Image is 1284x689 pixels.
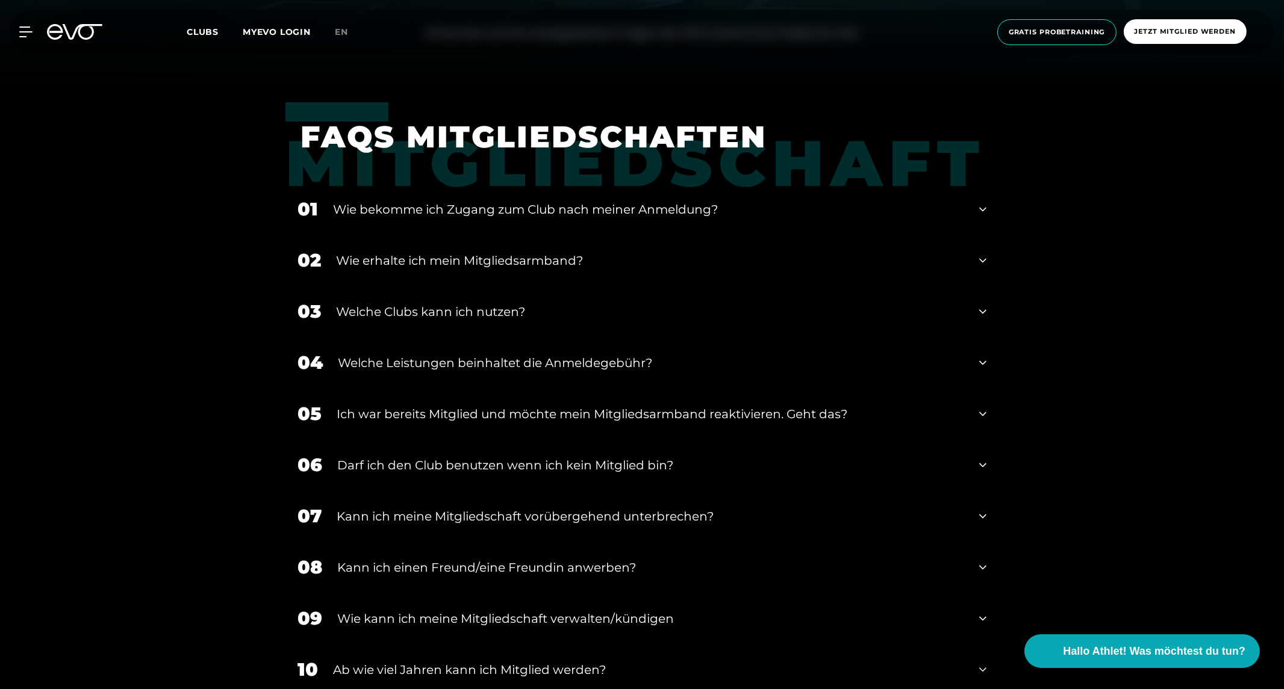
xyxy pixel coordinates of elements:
[298,451,322,478] div: 06
[337,610,964,628] div: Wie kann ich meine Mitgliedschaft verwalten/kündigen
[335,26,348,37] span: en
[298,554,322,581] div: 08
[333,200,964,218] div: Wie bekomme ich Zugang zum Club nach meiner Anmeldung?
[337,507,964,525] div: Kann ich meine Mitgliedschaft vorübergehend unterbrechen?
[298,196,318,223] div: 01
[298,656,318,683] div: 10
[187,26,243,37] a: Clubs
[1024,634,1260,668] button: Hallo Athlet! Was möchtest du tun?
[336,252,964,270] div: Wie erhalte ich mein Mitgliedsarmband?
[333,661,964,679] div: Ab wie viel Jahren kann ich Mitglied werden?
[298,298,321,325] div: 03
[338,354,964,372] div: Welche Leistungen beinhaltet die Anmeldegebühr?
[1135,26,1236,37] span: Jetzt Mitglied werden
[337,456,964,474] div: Darf ich den Club benutzen wenn ich kein Mitglied bin?
[298,247,321,274] div: 02
[298,502,322,530] div: 07
[298,349,323,376] div: 04
[243,26,311,37] a: MYEVO LOGIN
[1009,27,1105,37] span: Gratis Probetraining
[1120,19,1250,45] a: Jetzt Mitglied werden
[301,117,968,156] h1: FAQS MITGLIEDSCHAFTEN
[336,303,964,321] div: Welche Clubs kann ich nutzen?
[337,405,964,423] div: Ich war bereits Mitglied und möchte mein Mitgliedsarmband reaktivieren. Geht das?
[994,19,1120,45] a: Gratis Probetraining
[335,25,363,39] a: en
[1063,643,1245,660] span: Hallo Athlet! Was möchtest du tun?
[187,26,219,37] span: Clubs
[337,558,964,576] div: Kann ich einen Freund/eine Freundin anwerben?
[298,605,322,632] div: 09
[298,400,322,427] div: 05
